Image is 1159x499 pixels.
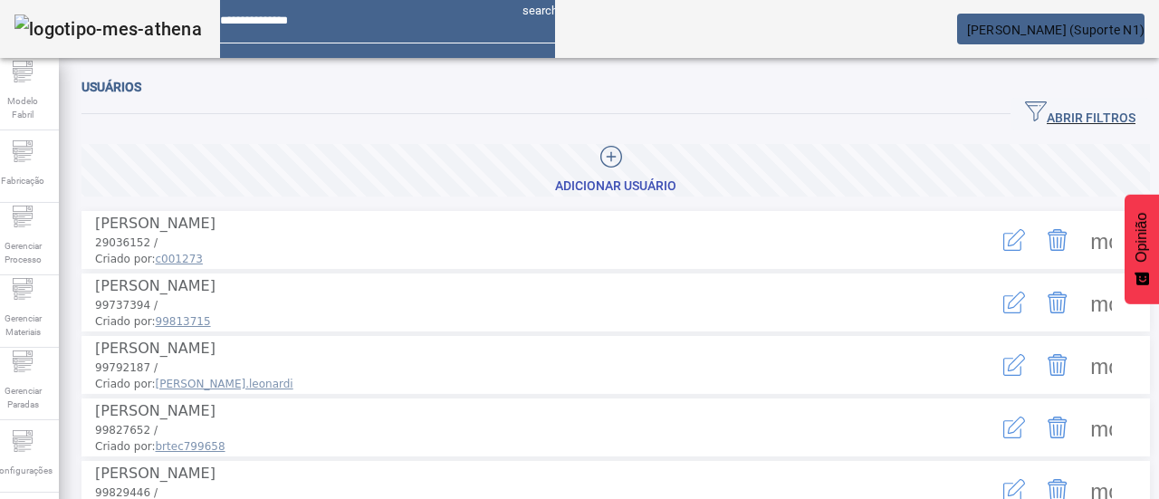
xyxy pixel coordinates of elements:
[95,277,216,294] font: [PERSON_NAME]
[95,361,158,374] font: 99792187 /
[1036,343,1079,387] button: Excluir
[1047,110,1135,125] font: ABRIR FILTROS
[5,386,42,409] font: Gerenciar Paradas
[156,440,225,453] font: brtec799658
[1079,281,1123,324] button: Mais
[1036,281,1079,324] button: Excluir
[95,215,216,232] font: [PERSON_NAME]
[1079,343,1123,387] button: Mais
[95,236,158,249] font: 29036152 /
[5,241,42,264] font: Gerenciar Processo
[1036,218,1079,262] button: Excluir
[95,440,156,453] font: Criado por:
[95,402,216,419] font: [PERSON_NAME]
[1079,218,1123,262] button: Mais
[95,315,156,328] font: Criado por:
[95,253,156,265] font: Criado por:
[1036,406,1079,449] button: Excluir
[14,14,202,43] img: logotipo-mes-athena
[1134,213,1149,263] font: Opinião
[95,465,216,482] font: [PERSON_NAME]
[1079,406,1123,449] button: Mais
[967,23,1145,37] font: [PERSON_NAME] (Suporte N1)
[81,144,1150,197] button: Adicionar Usuário
[156,315,211,328] font: 99813715
[1,176,44,186] font: Fabricação
[555,178,676,193] font: Adicionar Usuário
[95,424,158,437] font: 99827652 /
[5,313,42,337] font: Gerenciar Materiais
[81,80,141,94] font: Usuários
[95,340,216,357] font: [PERSON_NAME]
[95,486,158,499] font: 99829446 /
[1125,195,1159,304] button: Feedback - Mostrar pesquisa
[7,96,38,120] font: Modelo Fabril
[1011,98,1150,130] button: ABRIR FILTROS
[156,253,203,265] font: c001273
[95,378,156,390] font: Criado por:
[95,299,158,312] font: 99737394 /
[156,378,293,390] font: [PERSON_NAME].leonardi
